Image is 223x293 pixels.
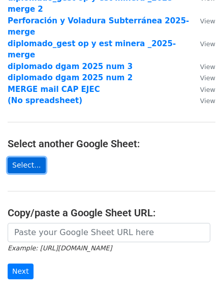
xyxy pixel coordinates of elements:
[8,244,112,252] small: Example: [URL][DOMAIN_NAME]
[200,86,215,93] small: View
[8,16,189,37] a: Perforación y Voladura Subterránea 2025-merge
[190,16,215,25] a: View
[190,96,215,105] a: View
[200,40,215,48] small: View
[8,207,215,219] h4: Copy/paste a Google Sheet URL:
[8,157,46,173] a: Select...
[190,39,215,48] a: View
[8,264,34,279] input: Next
[200,63,215,71] small: View
[190,85,215,94] a: View
[8,96,82,105] a: (No spreadsheet)
[8,138,215,150] h4: Select another Google Sheet:
[172,244,223,293] iframe: Chat Widget
[8,223,210,242] input: Paste your Google Sheet URL here
[190,73,215,82] a: View
[200,97,215,105] small: View
[8,62,133,71] a: diplomado dgam 2025 num 3
[200,74,215,82] small: View
[8,73,133,82] a: diplomado dgam 2025 num 2
[190,62,215,71] a: View
[8,39,176,60] a: diplomado_gest op y est minera _2025-merge
[200,17,215,25] small: View
[8,85,100,94] a: MERGE mail CAP EJEC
